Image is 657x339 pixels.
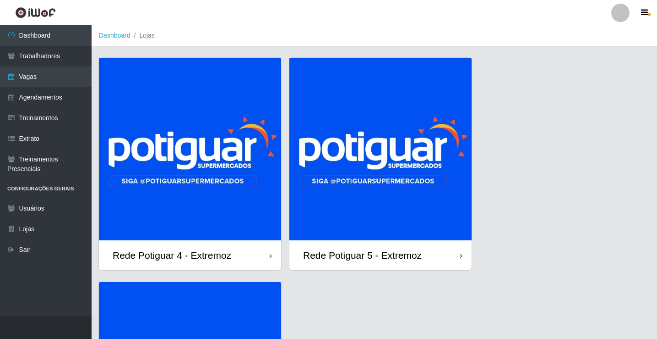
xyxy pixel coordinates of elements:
[99,58,281,240] img: cardImg
[289,58,472,270] a: Rede Potiguar 5 - Extremoz
[92,25,657,46] nav: breadcrumb
[130,31,155,40] li: Lojas
[99,58,281,270] a: Rede Potiguar 4 - Extremoz
[289,58,472,240] img: cardImg
[99,32,130,39] a: Dashboard
[303,250,422,261] div: Rede Potiguar 5 - Extremoz
[15,7,56,18] img: CoreUI Logo
[113,250,231,261] div: Rede Potiguar 4 - Extremoz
